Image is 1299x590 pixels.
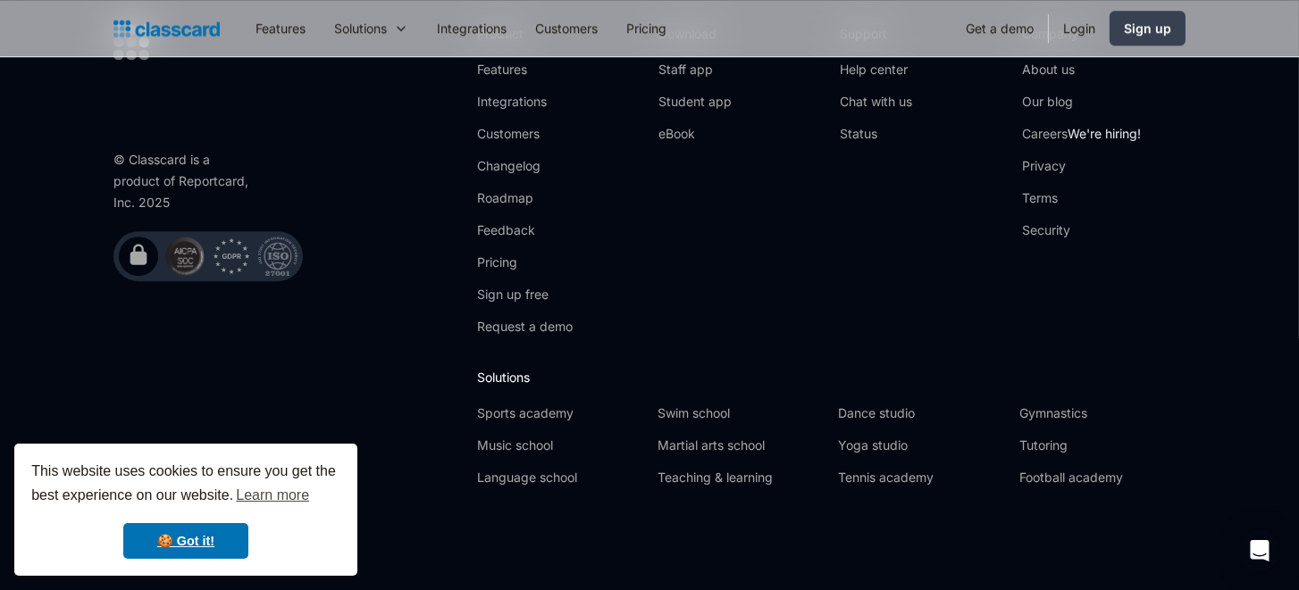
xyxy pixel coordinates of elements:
[123,523,248,559] a: dismiss cookie message
[838,436,1004,454] a: Yoga studio
[1238,529,1281,572] div: Open Intercom Messenger
[840,125,912,143] a: Status
[658,404,824,422] a: Swim school
[951,8,1048,48] a: Get a demo
[14,444,357,576] div: cookieconsent
[477,286,573,303] a: Sign up free
[113,149,256,213] div: © Classcard is a product of Reportcard, Inc. 2025
[233,482,312,509] a: learn more about cookies
[1019,404,1186,422] a: Gymnastics
[334,19,387,37] div: Solutions
[1019,436,1186,454] a: Tutoring
[477,368,1186,386] h2: Solutions
[477,253,573,271] a: Pricing
[840,61,912,79] a: Help center
[423,8,521,48] a: Integrations
[1022,189,1141,207] a: Terms
[1068,126,1141,141] span: We're hiring!
[477,125,573,143] a: Customers
[521,8,612,48] a: Customers
[320,8,423,48] div: Solutions
[477,189,573,207] a: Roadmap
[658,469,824,486] a: Teaching & learning
[477,404,643,422] a: Sports academy
[1022,61,1141,79] a: About us
[838,404,1004,422] a: Dance studio
[477,93,573,111] a: Integrations
[1022,125,1141,143] a: CareersWe're hiring!
[840,93,912,111] a: Chat with us
[658,436,824,454] a: Martial arts school
[1022,221,1141,239] a: Security
[477,469,643,486] a: Language school
[31,461,340,509] span: This website uses cookies to ensure you get the best experience on our website.
[658,93,732,111] a: Student app
[1019,469,1186,486] a: Football academy
[1049,8,1110,48] a: Login
[838,469,1004,486] a: Tennis academy
[113,16,220,41] a: Logo
[477,436,643,454] a: Music school
[612,8,681,48] a: Pricing
[1022,93,1141,111] a: Our blog
[1124,19,1171,37] div: Sign up
[477,157,573,175] a: Changelog
[477,318,573,336] a: Request a demo
[477,61,573,79] a: Features
[658,61,732,79] a: Staff app
[1110,11,1186,46] a: Sign up
[658,125,732,143] a: eBook
[1022,157,1141,175] a: Privacy
[241,8,320,48] a: Features
[477,221,573,239] a: Feedback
